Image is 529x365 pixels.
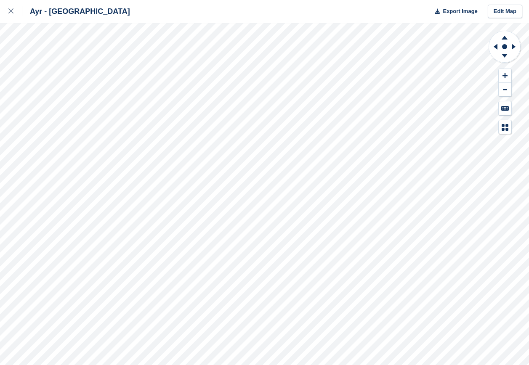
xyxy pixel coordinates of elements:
span: Export Image [443,7,477,16]
button: Map Legend [499,120,511,134]
button: Zoom Out [499,83,511,97]
button: Export Image [430,5,478,19]
button: Zoom In [499,69,511,83]
button: Keyboard Shortcuts [499,101,511,115]
div: Ayr - [GEOGRAPHIC_DATA] [22,6,130,16]
a: Edit Map [488,5,522,19]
